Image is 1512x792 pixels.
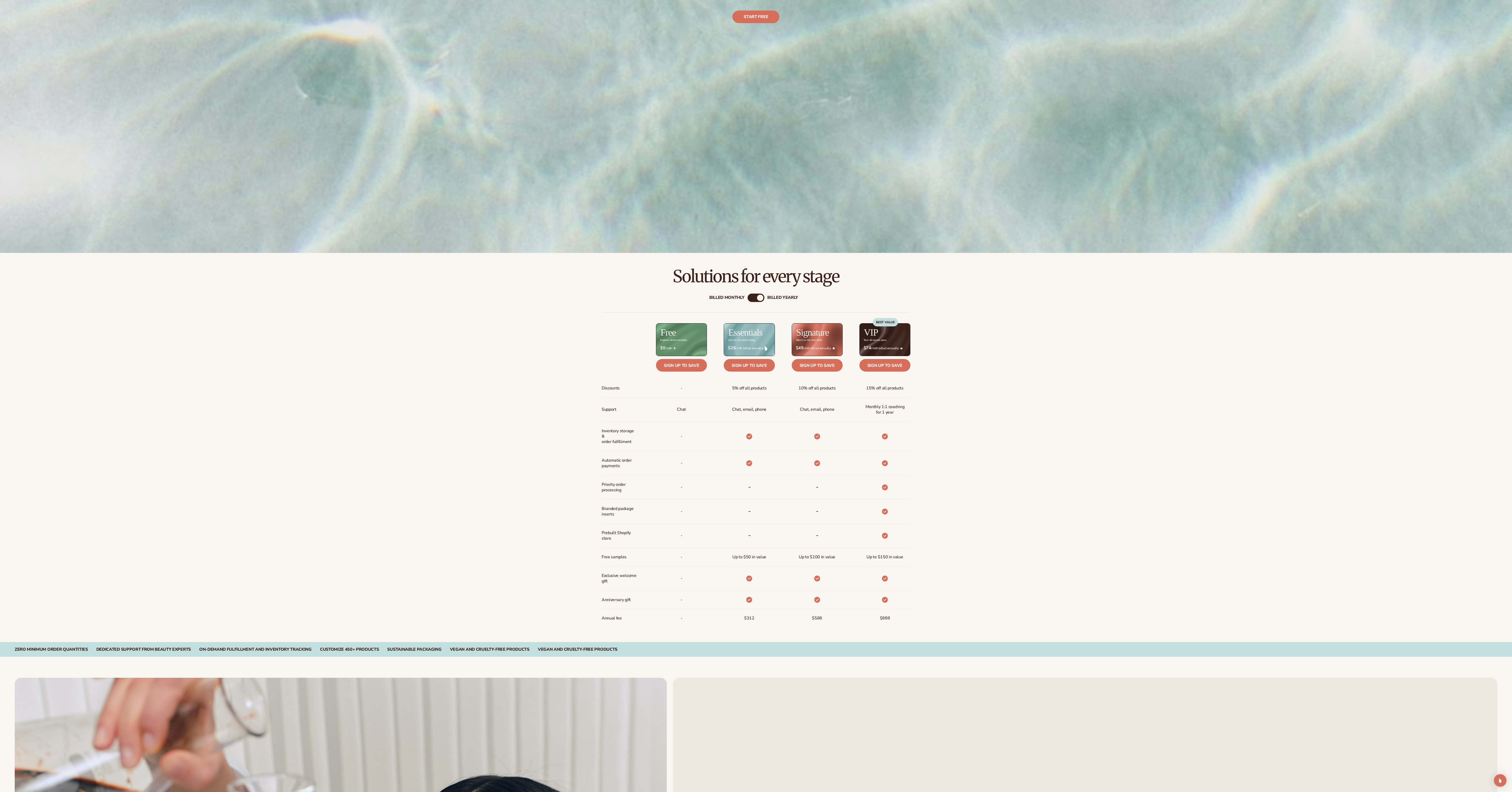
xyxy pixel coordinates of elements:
div: CUSTOMIZE 450+ PRODUCTS [320,647,379,652]
div: Explore what's possible. [660,339,687,342]
span: - [681,482,682,492]
img: drop.png [765,346,767,351]
span: / mth billed annually [796,346,838,351]
div: Dedicated Support From Beauty Experts [96,647,191,652]
span: $312 [744,613,754,623]
span: - [681,574,682,583]
div: Take it to the next level. [796,339,822,342]
span: Free samples [602,552,627,562]
span: Priority order processing [602,480,637,495]
div: Let’s do the damn thing. [728,339,755,342]
span: - [681,531,682,540]
b: - [748,507,751,515]
span: Support [602,405,616,414]
span: - [681,507,682,516]
a: Start free [733,11,780,23]
span: - [681,458,682,468]
p: Chat, email, phone [732,405,766,414]
span: Anniversary gift [602,595,631,605]
span: Prebuilt Shopify store [602,528,637,543]
div: BEST VALUE [873,318,898,326]
span: - [681,595,682,605]
span: Chat, email, phone [800,405,834,414]
div: Your all-access pass. [864,339,887,342]
img: Star_6.png [832,347,835,349]
span: Inventory storage & order fulfillment [602,426,637,447]
div: VEGAN AND CRUELTY-FREE PRODUCTS [450,647,529,652]
div: On-Demand Fulfillment and Inventory Tracking [199,647,312,652]
span: $588 [812,613,822,623]
div: Zero Minimum Order QuantitieS [15,647,88,652]
div: billed Yearly [767,295,798,300]
span: 15% off all products [866,383,904,393]
span: Exclusive welcome gift [602,571,637,586]
span: / mth [660,346,703,351]
div: SUSTAINABLE PACKAGING [387,647,441,652]
a: Sign up to save [724,359,775,372]
a: Sign up to save [656,359,707,372]
span: Annual fee [602,613,622,623]
p: - [681,431,682,441]
span: - [681,613,682,623]
span: / mth billed annually [864,346,906,351]
span: Up to $150 in value [867,552,903,562]
div: Open Intercom Messenger [1494,774,1506,787]
div: Vegan and Cruelty-Free Products [538,647,617,652]
span: - [681,383,682,393]
b: - [748,483,751,491]
strong: $0 [660,346,665,351]
span: Automatic order payments [602,456,637,471]
span: $888 [880,613,890,623]
b: - [816,531,818,539]
span: Discounts [602,383,620,393]
span: Up to $100 in value [799,552,835,562]
b: - [748,531,751,539]
h2: Free [660,328,676,337]
span: / mth billed annually [728,346,770,351]
strong: $74 [864,346,871,351]
span: Branded package inserts [602,504,637,519]
span: Monthly 1:1 coaching for 1 year [864,402,906,417]
img: free_bg.png [656,324,707,356]
span: 5% off all products [732,383,767,393]
h2: Solutions for every stage [15,268,1497,285]
h2: Signature [796,328,829,337]
h2: VIP [864,328,878,337]
img: Signature_BG_eeb718c8-65ac-49e3-a4e5-327c6aa73146.jpg [792,324,842,356]
a: Sign up to save [859,359,910,372]
b: - [816,483,818,491]
span: 10% off all products [799,383,836,393]
img: Crown_2d87c031-1b5a-4345-8312-a4356ddcde98.png [900,347,903,350]
span: - [681,552,682,562]
strong: $26 [728,346,736,351]
div: Billed Monthly [709,295,744,300]
h2: Essentials [728,328,762,337]
strong: $49 [796,346,804,351]
p: Chat [677,405,686,414]
a: Sign up to save [792,359,843,372]
span: Up to $50 in value [732,552,766,562]
img: Free_Icon_bb6e7c7e-73f8-44bd-8ed0-223ea0fc522e.png [673,347,676,350]
b: - [816,507,818,515]
img: Essentials_BG_9050f826-5aa9-47d9-a362-757b82c62641.jpg [724,324,774,356]
img: VIP_BG_199964bd-3653-43bc-8a67-789d2d7717b9.jpg [860,324,910,356]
